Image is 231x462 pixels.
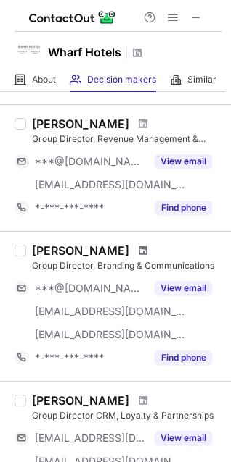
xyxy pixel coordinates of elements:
[32,409,222,422] div: Group Director CRM, Loyalty & Partnerships
[87,74,156,85] span: Decision makers
[35,432,146,445] span: [EMAIL_ADDRESS][DOMAIN_NAME]
[48,43,121,61] h1: Wharf Hotels
[155,431,212,445] button: Reveal Button
[32,74,56,85] span: About
[32,243,129,258] div: [PERSON_NAME]
[35,178,186,191] span: [EMAIL_ADDRESS][DOMAIN_NAME]
[35,155,146,168] span: ***@[DOMAIN_NAME]
[155,154,212,169] button: Reveal Button
[155,350,212,365] button: Reveal Button
[29,9,116,26] img: ContactOut v5.3.10
[35,328,186,341] span: [EMAIL_ADDRESS][DOMAIN_NAME]
[155,281,212,295] button: Reveal Button
[15,35,44,64] img: 191bbf45670cbfa2f545fd5eaae9ac71
[32,117,129,131] div: [PERSON_NAME]
[155,201,212,215] button: Reveal Button
[32,133,222,146] div: Group Director, Revenue Management & Distribution
[35,305,186,318] span: [EMAIL_ADDRESS][DOMAIN_NAME]
[187,74,216,85] span: Similar
[32,259,222,272] div: Group Director, Branding & Communications
[35,282,146,295] span: ***@[DOMAIN_NAME]
[32,393,129,408] div: [PERSON_NAME]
